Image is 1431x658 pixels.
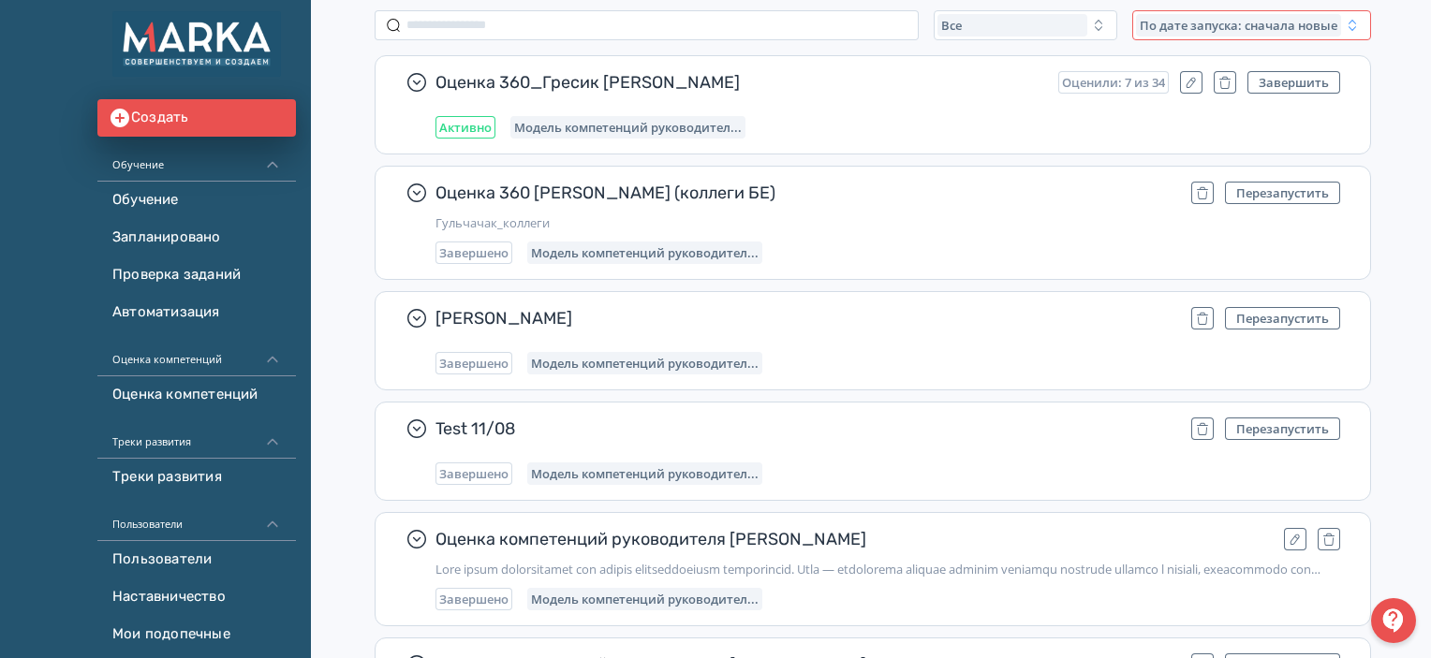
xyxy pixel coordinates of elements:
span: Завершено [439,592,509,607]
a: Оценка компетенций [97,376,296,414]
a: Пользователи [97,541,296,578]
button: Перезапустить [1225,307,1340,329]
span: Модель компетенций руководителя (Митрофанова Гульчачак) [531,466,759,481]
a: Мои подопечные [97,616,296,653]
span: Test 11/08 [435,417,1176,440]
button: Завершить [1247,71,1340,94]
a: Наставничество [97,578,296,616]
img: https://files.teachbase.ru/system/account/50582/logo/medium-f5c71650e90bff48e038c85a25739627.png [112,11,281,77]
span: Модель компетенций руководителя (Митрофанова Гульчачак) [531,356,759,371]
span: Все [941,18,962,33]
a: Треки развития [97,459,296,496]
span: Завершено [439,245,509,260]
div: Оценка компетенций [97,331,296,376]
span: Завершено [439,356,509,371]
button: Создать [97,99,296,137]
button: Перезапустить [1225,182,1340,204]
span: Оценка 360 [PERSON_NAME] (коллеги БЕ) [435,182,1176,204]
span: По дате запуска: сначала новые [1140,18,1337,33]
div: Пользователи [97,496,296,541]
a: Проверка заданий [97,256,296,294]
div: Обучение [97,137,296,182]
a: Запланировано [97,219,296,256]
button: По дате запуска: сначала новые [1132,10,1371,40]
span: Гульчачак_коллеги [435,215,1340,230]
span: [PERSON_NAME] [435,307,1176,329]
span: Оценка компетенций руководителя [PERSON_NAME] [435,528,1269,550]
span: Модель компетенций руководителя [531,592,759,607]
a: Обучение [97,182,296,219]
span: Этот опрос предназначен для оценки управленческих компетенций. Цель — объективно оценить уровень ... [435,562,1340,577]
span: Оценили: 7 из 34 [1062,75,1165,90]
span: Завершено [439,466,509,481]
a: Автоматизация [97,294,296,331]
div: Треки развития [97,414,296,459]
button: Все [934,10,1117,40]
span: Активно [439,120,492,135]
span: Модель компетенций руководителя (Митрофанова Гульчачак) [531,245,759,260]
span: Оценка 360_Гресик [PERSON_NAME] [435,71,1043,94]
span: Модель компетенций руководителя_Гресик Михаил [514,120,742,135]
button: Перезапустить [1225,417,1340,440]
